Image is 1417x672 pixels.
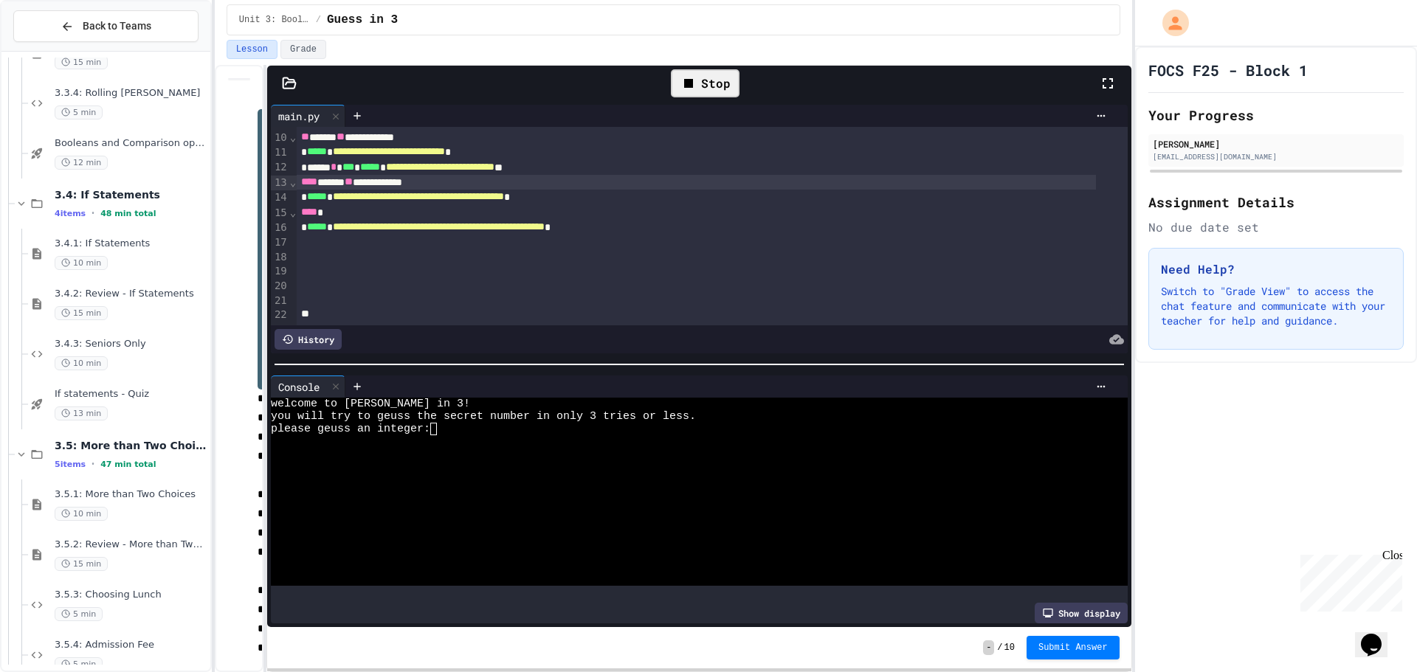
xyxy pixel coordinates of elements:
span: 47 min total [100,460,156,469]
div: 14 [271,190,289,205]
div: 21 [271,294,289,308]
button: Grade [280,40,326,59]
div: 18 [271,250,289,265]
span: 3.5.2: Review - More than Two Choices [55,538,207,551]
div: 20 [271,279,289,294]
span: / [316,14,321,26]
span: Back to Teams [83,18,151,34]
span: 13 min [55,406,108,420]
span: 5 min [55,607,103,621]
div: My Account [1147,6,1193,40]
span: 10 min [55,256,108,270]
span: 4 items [55,209,86,218]
span: 3.3.4: Rolling [PERSON_NAME] [55,87,207,100]
div: History [275,329,342,350]
span: 12 min [55,156,108,170]
span: 48 min total [100,209,156,218]
span: 5 min [55,657,103,671]
span: 3.4.1: If Statements [55,238,207,250]
span: 10 min [55,507,108,521]
span: Guess in 3 [327,11,398,29]
span: Fold line [289,207,297,218]
h2: Assignment Details [1148,192,1404,212]
span: Fold line [289,131,297,143]
div: Console [271,379,327,395]
div: [EMAIL_ADDRESS][DOMAIN_NAME] [1153,151,1399,162]
span: Booleans and Comparison operators - Quiz [55,137,207,150]
span: 15 min [55,55,108,69]
span: • [92,458,94,470]
div: Console [271,375,345,398]
div: 11 [271,145,289,160]
div: 16 [271,221,289,235]
span: Unit 3: Booleans and Conditionals [239,14,310,26]
span: 3.4: If Statements [55,188,207,201]
span: Submit Answer [1038,642,1108,654]
h1: FOCS F25 - Block 1 [1148,60,1308,80]
span: 3.5.1: More than Two Choices [55,488,207,501]
div: 19 [271,264,289,279]
div: 10 [271,131,289,145]
h2: Your Progress [1148,105,1404,125]
div: 22 [271,308,289,322]
span: 3.5: More than Two Choices [55,439,207,452]
span: 3.5.3: Choosing Lunch [55,589,207,601]
span: 10 min [55,356,108,370]
div: Chat with us now!Close [6,6,102,94]
span: • [92,207,94,219]
span: 10 [1004,642,1015,654]
iframe: chat widget [1294,549,1402,612]
div: Stop [671,69,739,97]
div: 13 [271,176,289,190]
h3: Need Help? [1161,260,1391,278]
div: Show display [1035,603,1128,623]
span: Fold line [289,176,297,188]
button: Lesson [227,40,277,59]
span: welcome to [PERSON_NAME] in 3! [271,398,470,410]
span: 15 min [55,306,108,320]
div: main.py [271,105,345,127]
span: 3.4.2: Review - If Statements [55,288,207,300]
div: [PERSON_NAME] [1153,137,1399,150]
span: 5 min [55,105,103,119]
button: Back to Teams [13,10,199,42]
span: 15 min [55,557,108,571]
span: please geuss an integer: [271,423,430,435]
div: main.py [271,108,327,124]
div: 12 [271,160,289,175]
span: 3.5.4: Admission Fee [55,639,207,651]
span: 5 items [55,460,86,469]
span: If statements - Quiz [55,388,207,401]
span: 3.4.3: Seniors Only [55,338,207,350]
button: Submit Answer [1027,636,1120,659]
iframe: chat widget [1355,613,1402,657]
span: / [997,642,1002,654]
p: Switch to "Grade View" to access the chat feature and communicate with your teacher for help and ... [1161,284,1391,328]
div: 15 [271,206,289,221]
div: No due date set [1148,218,1404,236]
span: you will try to geuss the secret number in only 3 tries or less. [271,410,696,423]
div: 17 [271,235,289,250]
span: - [983,640,994,655]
